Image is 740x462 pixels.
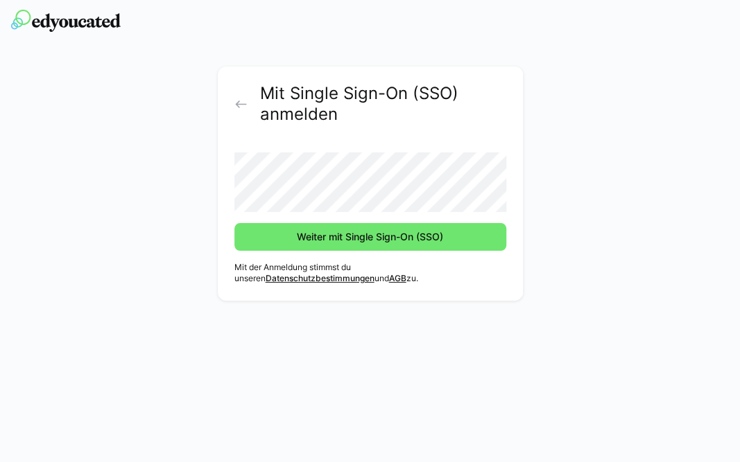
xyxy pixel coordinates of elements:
h2: Mit Single Sign-On (SSO) anmelden [259,83,506,125]
img: edyoucated [11,10,121,32]
button: Weiter mit Single Sign-On (SSO) [234,223,506,251]
p: Mit der Anmeldung stimmst du unseren und zu. [234,262,506,284]
a: AGB [389,273,406,283]
span: Weiter mit Single Sign-On (SSO) [295,230,445,244]
a: Datenschutzbestimmungen [266,273,375,283]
